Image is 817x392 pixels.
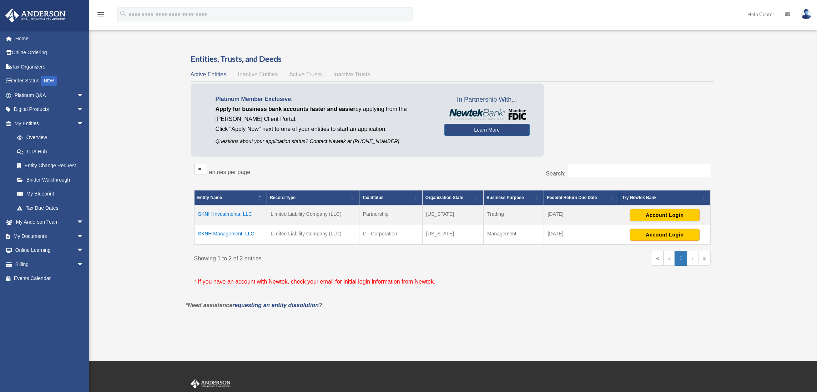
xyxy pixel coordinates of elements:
[267,190,359,205] th: Record Type: Activate to sort
[5,257,95,271] a: Billingarrow_drop_down
[189,379,232,388] img: Anderson Advisors Platinum Portal
[5,215,95,229] a: My Anderson Teamarrow_drop_down
[77,116,91,131] span: arrow_drop_down
[191,71,226,77] span: Active Entities
[444,94,530,106] span: In Partnership With...
[5,88,95,102] a: Platinum Q&Aarrow_drop_down
[267,205,359,225] td: Limited Liability Company (LLC)
[422,205,483,225] td: [US_STATE]
[630,209,700,221] button: Account Login
[96,10,105,19] i: menu
[544,190,619,205] th: Federal Return Due Date: Activate to sort
[483,225,544,245] td: Management
[77,88,91,103] span: arrow_drop_down
[289,71,322,77] span: Active Trusts
[444,124,530,136] a: Learn More
[5,229,95,243] a: My Documentsarrow_drop_down
[483,205,544,225] td: Trading
[801,9,812,19] img: User Pic
[333,71,370,77] span: Inactive Trusts
[359,205,422,225] td: Partnership
[483,190,544,205] th: Business Purpose: Activate to sort
[486,195,524,200] span: Business Purpose
[359,190,422,205] th: Tax Status: Activate to sort
[270,195,296,200] span: Record Type
[3,9,68,22] img: Anderson Advisors Platinum Portal
[96,12,105,19] a: menu
[10,159,91,173] a: Entity Change Request
[77,229,91,244] span: arrow_drop_down
[622,193,699,202] div: Try Newtek Bank
[186,302,322,308] em: *Need assistance ?
[209,169,251,175] label: entries per page
[651,251,664,266] a: First
[359,225,422,245] td: C - Corporation
[422,190,483,205] th: Organization State: Activate to sort
[547,195,597,200] span: Federal Return Due Date
[619,190,710,205] th: Try Newtek Bank : Activate to sort
[10,173,91,187] a: Binder Walkthrough
[425,195,463,200] span: Organization State
[544,225,619,245] td: [DATE]
[77,257,91,272] span: arrow_drop_down
[216,94,434,104] p: Platinum Member Exclusive:
[630,231,700,237] a: Account Login
[197,195,222,200] span: Entity Name
[10,144,91,159] a: CTA Hub
[10,187,91,201] a: My Blueprint
[362,195,384,200] span: Tax Status
[238,71,278,77] span: Inactive Entities
[267,225,359,245] td: Limited Liability Company (LLC)
[10,131,87,145] a: Overview
[232,302,319,308] a: requesting an entity dissolution
[10,201,91,215] a: Tax Due Dates
[194,190,267,205] th: Entity Name: Activate to invert sorting
[5,46,95,60] a: Online Ordering
[119,10,127,17] i: search
[216,104,434,124] p: by applying from the [PERSON_NAME] Client Portal.
[5,31,95,46] a: Home
[77,102,91,117] span: arrow_drop_down
[546,170,565,177] label: Search:
[194,251,447,264] div: Showing 1 to 2 of 2 entries
[5,116,91,131] a: My Entitiesarrow_drop_down
[216,106,355,112] span: Apply for business bank accounts faster and easier
[675,251,687,266] a: 1
[5,243,95,258] a: Online Learningarrow_drop_down
[5,102,95,117] a: Digital Productsarrow_drop_down
[216,137,434,146] p: Questions about your application status? Contact Newtek at [PHONE_NUMBER]
[630,212,700,217] a: Account Login
[194,225,267,245] td: SKNH Management, LLC
[544,205,619,225] td: [DATE]
[194,205,267,225] td: SKNH Investments, LLC
[77,243,91,258] span: arrow_drop_down
[687,251,698,266] a: Next
[77,215,91,230] span: arrow_drop_down
[5,74,95,88] a: Order StatusNEW
[5,60,95,74] a: Tax Organizers
[216,124,434,134] p: Click "Apply Now" next to one of your entities to start an application.
[191,54,714,65] h3: Entities, Trusts, and Deeds
[5,271,95,286] a: Events Calendar
[194,277,711,287] p: * If you have an account with Newtek, check your email for initial login information from Newtek.
[422,225,483,245] td: [US_STATE]
[664,251,675,266] a: Previous
[630,229,700,241] button: Account Login
[698,251,711,266] a: Last
[448,109,526,120] img: NewtekBankLogoSM.png
[41,76,57,86] div: NEW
